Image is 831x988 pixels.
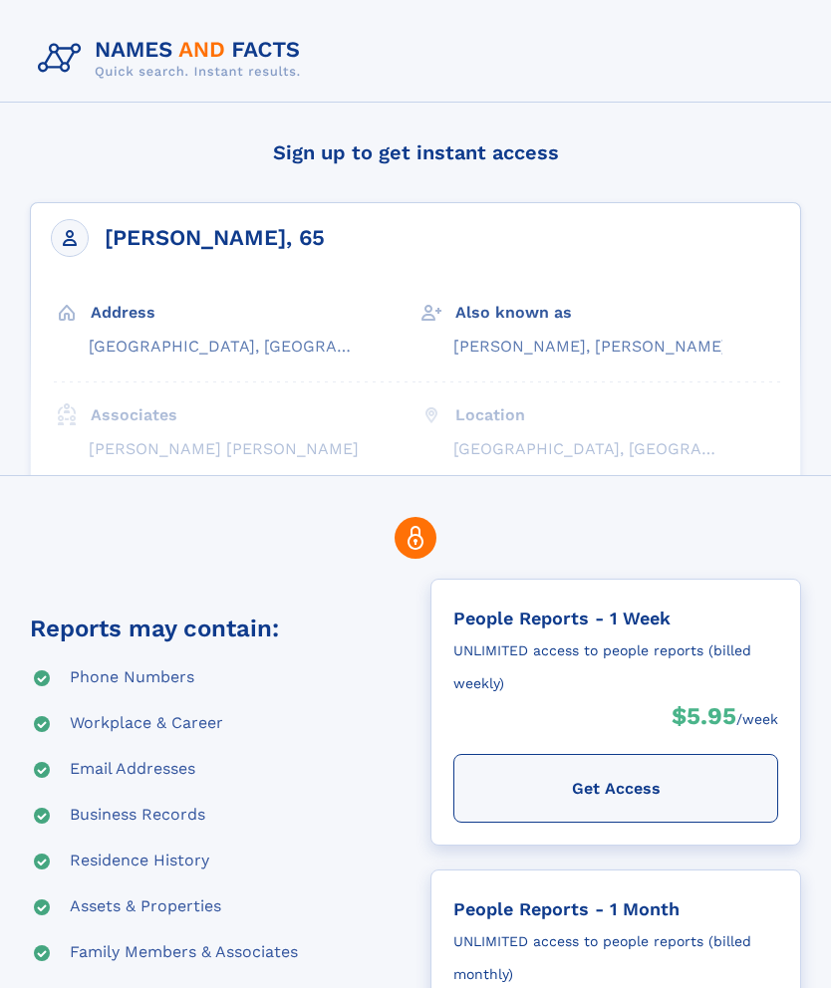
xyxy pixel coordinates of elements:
div: /week [736,700,778,738]
div: Business Records [70,804,205,828]
div: Get Access [453,754,778,823]
div: Phone Numbers [70,666,194,690]
div: People Reports - 1 Week [453,602,778,634]
div: Reports may contain: [30,611,279,646]
div: Email Addresses [70,758,195,782]
div: Family Members & Associates [70,941,298,965]
h4: Sign up to get instant access [30,123,801,182]
div: Residence History [70,850,209,873]
div: Workplace & Career [70,712,223,736]
img: Logo Names and Facts [30,32,317,86]
div: Assets & Properties [70,895,221,919]
div: UNLIMITED access to people reports (billed weekly) [453,634,778,700]
div: $5.95 [672,700,736,738]
div: People Reports - 1 Month [453,892,778,925]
